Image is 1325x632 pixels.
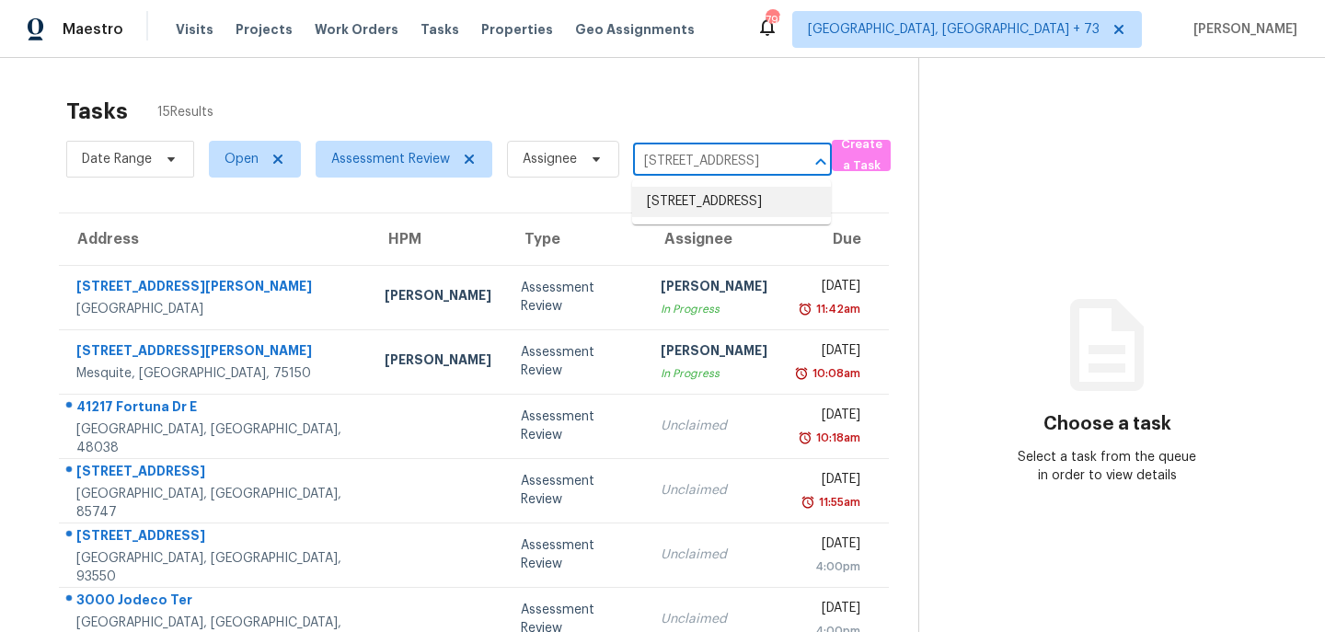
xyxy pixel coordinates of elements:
[661,417,767,435] div: Unclaimed
[76,364,355,383] div: Mesquite, [GEOGRAPHIC_DATA], 75150
[421,23,459,36] span: Tasks
[76,397,355,420] div: 41217 Fortuna Dr E
[331,150,450,168] span: Assessment Review
[225,150,259,168] span: Open
[59,213,370,265] th: Address
[63,20,123,39] span: Maestro
[661,481,767,500] div: Unclaimed
[841,134,881,177] span: Create a Task
[809,364,860,383] div: 10:08am
[797,557,860,576] div: 4:00pm
[797,341,860,364] div: [DATE]
[521,279,631,316] div: Assessment Review
[523,150,577,168] span: Assignee
[815,493,860,511] div: 11:55am
[808,149,834,175] button: Close
[632,187,831,217] li: [STREET_ADDRESS]
[76,277,355,300] div: [STREET_ADDRESS][PERSON_NAME]
[481,20,553,39] span: Properties
[812,429,860,447] div: 10:18am
[794,364,809,383] img: Overdue Alarm Icon
[76,485,355,522] div: [GEOGRAPHIC_DATA], [GEOGRAPHIC_DATA], 85747
[157,103,213,121] span: 15 Results
[76,549,355,586] div: [GEOGRAPHIC_DATA], [GEOGRAPHIC_DATA], 93550
[808,20,1100,39] span: [GEOGRAPHIC_DATA], [GEOGRAPHIC_DATA] + 73
[633,147,780,176] input: Search by address
[661,364,767,383] div: In Progress
[661,546,767,564] div: Unclaimed
[76,462,355,485] div: [STREET_ADDRESS]
[575,20,695,39] span: Geo Assignments
[661,610,767,628] div: Unclaimed
[797,277,860,300] div: [DATE]
[66,102,128,121] h2: Tasks
[1043,415,1171,433] h3: Choose a task
[506,213,646,265] th: Type
[766,11,778,29] div: 795
[1013,448,1202,485] div: Select a task from the queue in order to view details
[176,20,213,39] span: Visits
[782,213,889,265] th: Due
[797,599,860,622] div: [DATE]
[1186,20,1297,39] span: [PERSON_NAME]
[76,591,355,614] div: 3000 Jodeco Ter
[385,286,491,309] div: [PERSON_NAME]
[832,140,891,171] button: Create a Task
[236,20,293,39] span: Projects
[661,277,767,300] div: [PERSON_NAME]
[797,406,860,429] div: [DATE]
[812,300,860,318] div: 11:42am
[661,341,767,364] div: [PERSON_NAME]
[76,526,355,549] div: [STREET_ADDRESS]
[76,420,355,457] div: [GEOGRAPHIC_DATA], [GEOGRAPHIC_DATA], 48038
[661,300,767,318] div: In Progress
[521,472,631,509] div: Assessment Review
[370,213,506,265] th: HPM
[798,429,812,447] img: Overdue Alarm Icon
[646,213,782,265] th: Assignee
[521,343,631,380] div: Assessment Review
[797,534,860,557] div: [DATE]
[521,408,631,444] div: Assessment Review
[76,341,355,364] div: [STREET_ADDRESS][PERSON_NAME]
[82,150,152,168] span: Date Range
[385,350,491,373] div: [PERSON_NAME]
[801,493,815,511] img: Overdue Alarm Icon
[76,300,355,318] div: [GEOGRAPHIC_DATA]
[797,470,860,493] div: [DATE]
[315,20,398,39] span: Work Orders
[798,300,812,318] img: Overdue Alarm Icon
[521,536,631,573] div: Assessment Review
